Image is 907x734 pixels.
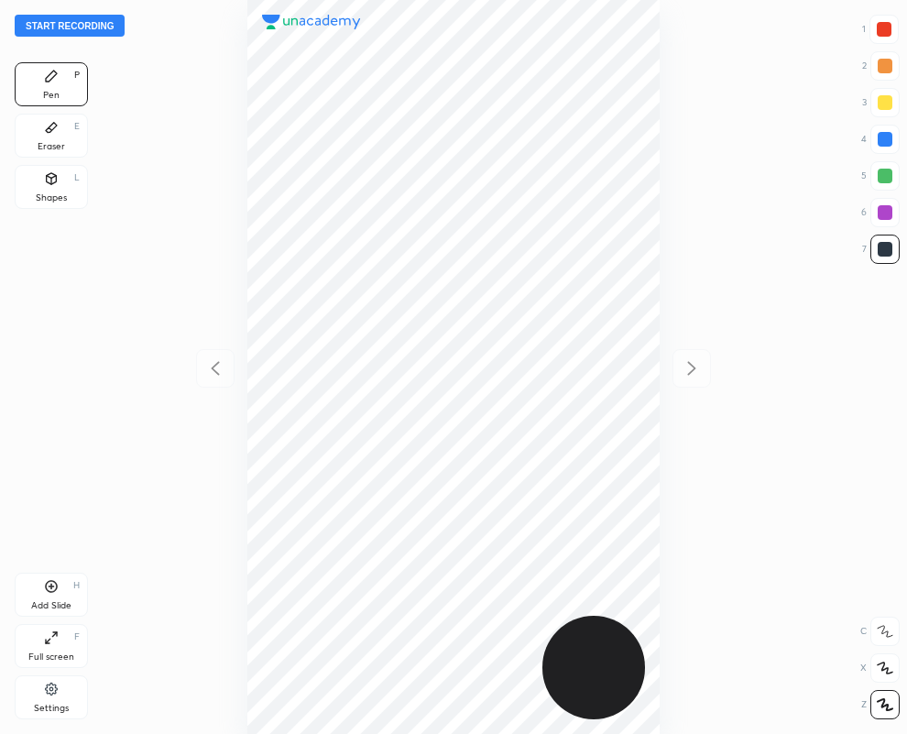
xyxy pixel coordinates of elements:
[43,91,60,100] div: Pen
[861,690,900,719] div: Z
[74,122,80,131] div: E
[38,142,65,151] div: Eraser
[31,601,71,610] div: Add Slide
[73,581,80,590] div: H
[861,161,900,191] div: 5
[36,193,67,203] div: Shapes
[74,632,80,641] div: F
[34,704,69,713] div: Settings
[860,617,900,646] div: C
[28,652,74,662] div: Full screen
[262,15,361,29] img: logo.38c385cc.svg
[862,235,900,264] div: 7
[861,198,900,227] div: 6
[74,71,80,80] div: P
[860,653,900,683] div: X
[862,51,900,81] div: 2
[862,88,900,117] div: 3
[861,125,900,154] div: 4
[74,173,80,182] div: L
[862,15,899,44] div: 1
[15,15,125,37] button: Start recording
